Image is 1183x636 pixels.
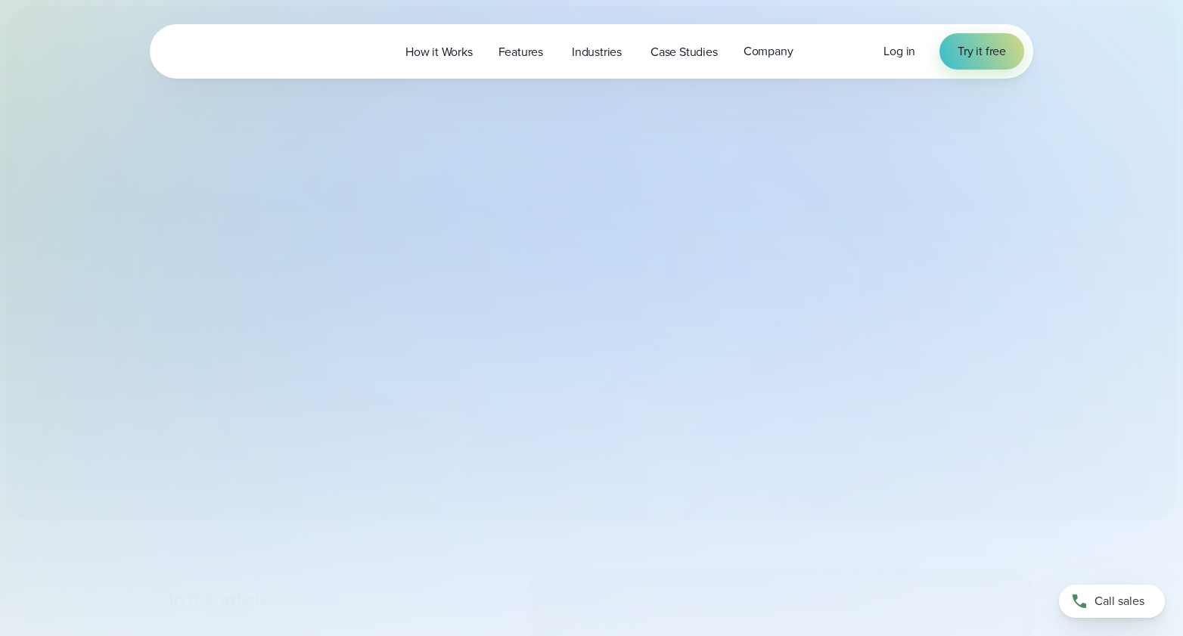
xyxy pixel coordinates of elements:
[650,43,718,61] span: Case Studies
[638,36,731,67] a: Case Studies
[393,36,486,67] a: How it Works
[405,43,473,61] span: How it Works
[958,42,1006,60] span: Try it free
[939,33,1024,70] a: Try it free
[883,42,915,60] span: Log in
[498,43,543,61] span: Features
[1095,592,1144,610] span: Call sales
[1059,585,1165,618] a: Call sales
[883,42,915,60] a: Log in
[744,42,793,60] span: Company
[572,43,622,61] span: Industries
